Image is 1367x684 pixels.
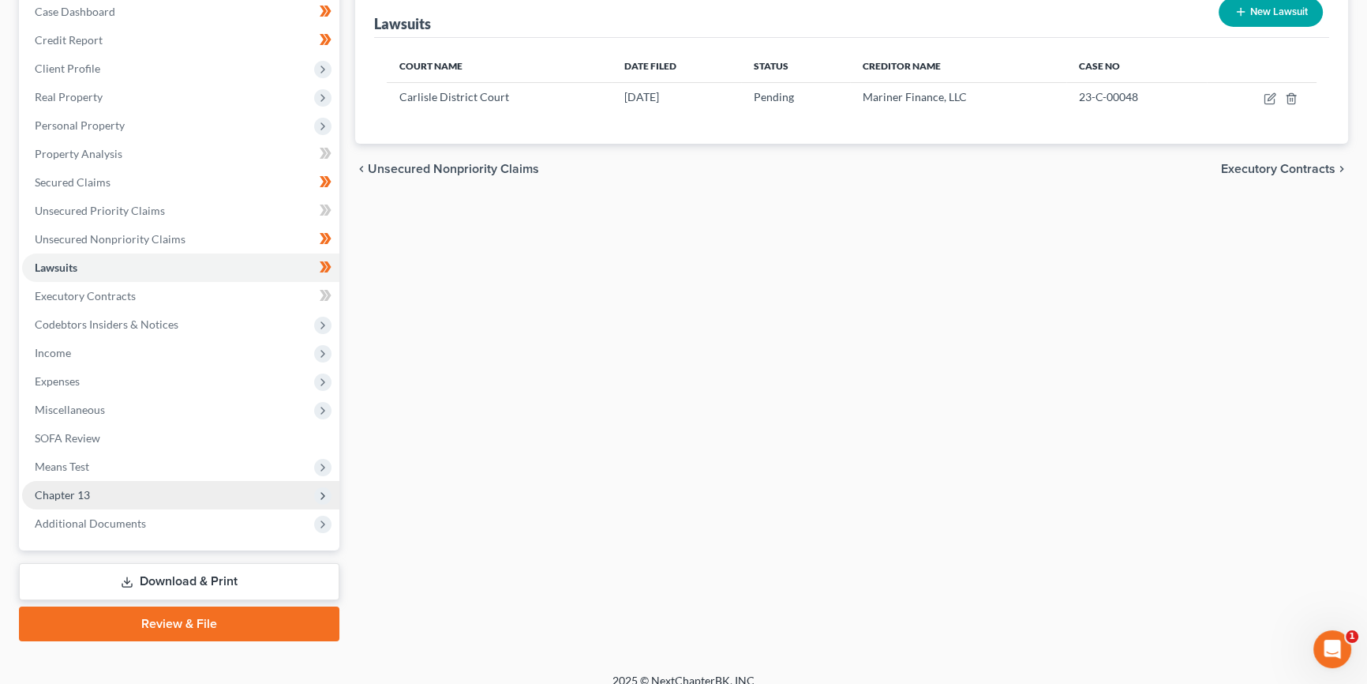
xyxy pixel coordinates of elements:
span: Expenses [35,374,80,388]
span: Unsecured Nonpriority Claims [368,163,539,175]
span: Case Dashboard [35,5,115,18]
span: Lawsuits [35,261,77,274]
button: Executory Contracts chevron_right [1221,163,1348,175]
span: 23-C-00048 [1079,90,1138,103]
iframe: Intercom live chat [1313,630,1351,668]
button: chevron_left Unsecured Nonpriority Claims [355,163,539,175]
span: Unsecured Nonpriority Claims [35,232,185,246]
a: Review & File [19,607,339,641]
span: Secured Claims [35,175,110,189]
span: Property Analysis [35,147,122,160]
span: Income [35,346,71,359]
span: SOFA Review [35,431,100,445]
span: Status [754,60,788,72]
span: Executory Contracts [1221,163,1335,175]
span: Pending [754,90,794,103]
a: Unsecured Nonpriority Claims [22,225,339,254]
span: Executory Contracts [35,289,136,303]
a: Secured Claims [22,168,339,197]
span: Real Property [35,90,103,103]
a: Lawsuits [22,254,339,282]
a: Credit Report [22,26,339,54]
span: 1 [1346,630,1358,643]
span: Creditor Name [863,60,941,72]
span: Personal Property [35,118,125,132]
span: Court Name [399,60,463,72]
a: Download & Print [19,563,339,600]
span: Date Filed [624,60,676,72]
div: Lawsuits [374,14,431,33]
span: Case No [1079,60,1120,72]
a: Executory Contracts [22,282,339,310]
span: Additional Documents [35,517,146,530]
span: Means Test [35,460,89,473]
a: Unsecured Priority Claims [22,197,339,225]
span: Mariner Finance, LLC [863,90,967,103]
span: Unsecured Priority Claims [35,204,165,217]
span: Credit Report [35,33,103,47]
span: Client Profile [35,62,100,75]
a: Property Analysis [22,140,339,168]
a: SOFA Review [22,424,339,453]
i: chevron_left [355,163,368,175]
span: Miscellaneous [35,403,105,416]
span: [DATE] [624,90,659,103]
span: Codebtors Insiders & Notices [35,318,178,331]
i: chevron_right [1335,163,1348,175]
span: Chapter 13 [35,488,90,502]
span: Carlisle District Court [399,90,509,103]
